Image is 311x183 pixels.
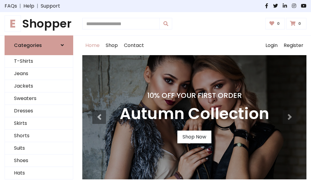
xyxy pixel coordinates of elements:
[265,18,285,29] a: 0
[177,131,211,143] a: Shop Now
[5,167,73,179] a: Hats
[5,130,73,142] a: Shorts
[5,105,73,117] a: Dresses
[5,17,73,31] a: EShopper
[262,36,281,55] a: Login
[103,36,121,55] a: Shop
[297,21,302,26] span: 0
[5,117,73,130] a: Skirts
[5,92,73,105] a: Sweaters
[23,2,34,10] a: Help
[286,18,306,29] a: 0
[5,155,73,167] a: Shoes
[14,42,42,48] h6: Categories
[5,17,73,31] h1: Shopper
[5,35,73,55] a: Categories
[121,36,147,55] a: Contact
[5,15,21,32] span: E
[5,68,73,80] a: Jeans
[120,91,269,100] h4: 10% Off Your First Order
[5,2,17,10] a: FAQs
[17,2,23,10] span: |
[34,2,41,10] span: |
[120,105,269,123] h3: Autumn Collection
[281,36,306,55] a: Register
[5,80,73,92] a: Jackets
[275,21,281,26] span: 0
[82,36,103,55] a: Home
[5,142,73,155] a: Suits
[41,2,60,10] a: Support
[5,55,73,68] a: T-Shirts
